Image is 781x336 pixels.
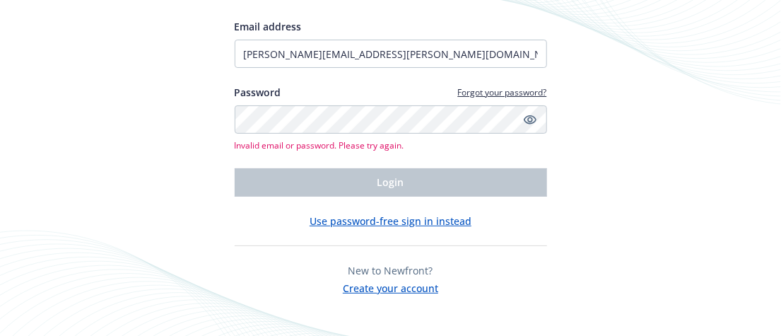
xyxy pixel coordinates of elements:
input: Enter your password [235,105,547,134]
span: Invalid email or password. Please try again. [235,139,547,151]
a: Forgot your password? [458,86,547,98]
a: Show password [522,111,539,128]
label: Password [235,85,281,100]
button: Create your account [343,278,438,296]
input: Enter your email [235,40,547,68]
span: New to Newfront? [348,264,433,277]
button: Login [235,168,547,197]
button: Use password-free sign in instead [310,214,471,228]
span: Login [377,175,404,189]
span: Email address [235,20,302,33]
